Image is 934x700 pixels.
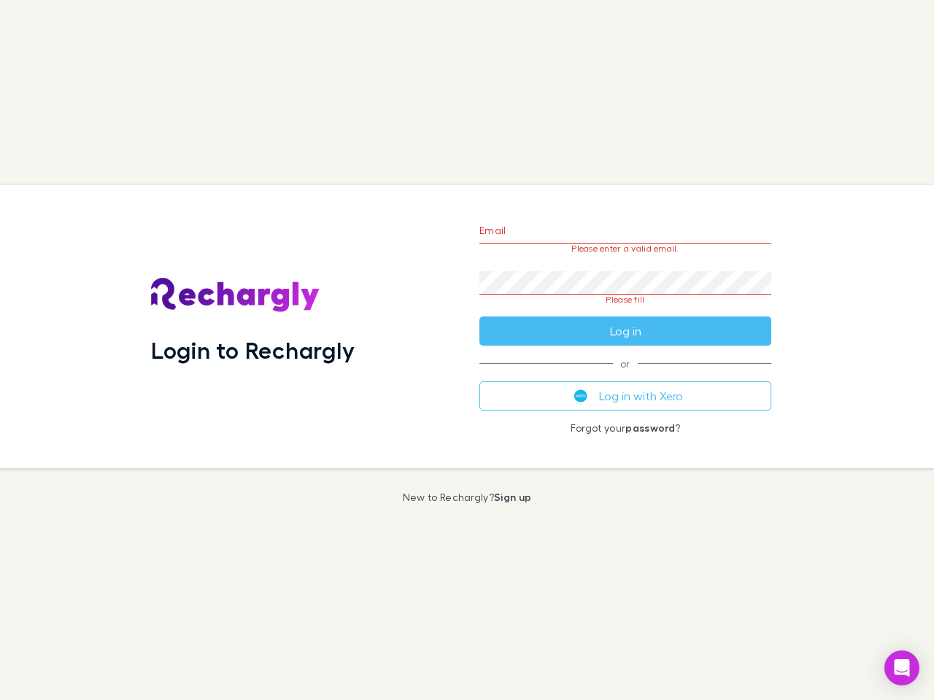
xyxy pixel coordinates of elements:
p: Forgot your ? [479,422,771,434]
span: or [479,363,771,364]
p: Please fill [479,295,771,305]
div: Open Intercom Messenger [884,650,919,685]
img: Rechargly's Logo [151,278,320,313]
a: password [625,421,675,434]
button: Log in with Xero [479,381,771,411]
p: Please enter a valid email. [479,244,771,254]
img: Xero's logo [574,389,587,402]
h1: Login to Rechargly [151,336,355,364]
p: New to Rechargly? [403,491,532,503]
button: Log in [479,316,771,346]
a: Sign up [494,491,531,503]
